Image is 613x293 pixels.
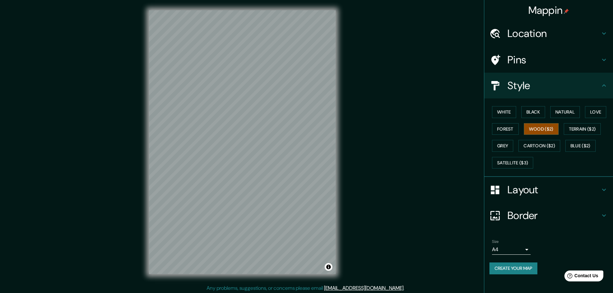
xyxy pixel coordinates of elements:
[492,106,516,118] button: White
[484,177,613,203] div: Layout
[564,9,569,14] img: pin-icon.png
[489,262,537,274] button: Create your map
[518,140,560,152] button: Cartoon ($2)
[325,263,332,271] button: Toggle attribution
[521,106,545,118] button: Black
[492,239,499,244] label: Size
[507,79,600,92] h4: Style
[484,203,613,228] div: Border
[207,284,404,292] p: Any problems, suggestions, or concerns please email .
[492,140,513,152] button: Grey
[507,183,600,196] h4: Layout
[492,157,533,169] button: Satellite ($3)
[484,21,613,46] div: Location
[492,244,531,255] div: A4
[528,4,569,17] h4: Mappin
[324,285,404,291] a: [EMAIL_ADDRESS][DOMAIN_NAME]
[585,106,606,118] button: Love
[492,123,519,135] button: Forest
[507,209,600,222] h4: Border
[564,123,601,135] button: Terrain ($2)
[565,140,596,152] button: Blue ($2)
[484,47,613,73] div: Pins
[507,53,600,66] h4: Pins
[404,284,405,292] div: .
[507,27,600,40] h4: Location
[405,284,407,292] div: .
[550,106,580,118] button: Natural
[524,123,559,135] button: Wood ($2)
[556,268,606,286] iframe: Help widget launcher
[484,73,613,98] div: Style
[149,10,336,274] canvas: Map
